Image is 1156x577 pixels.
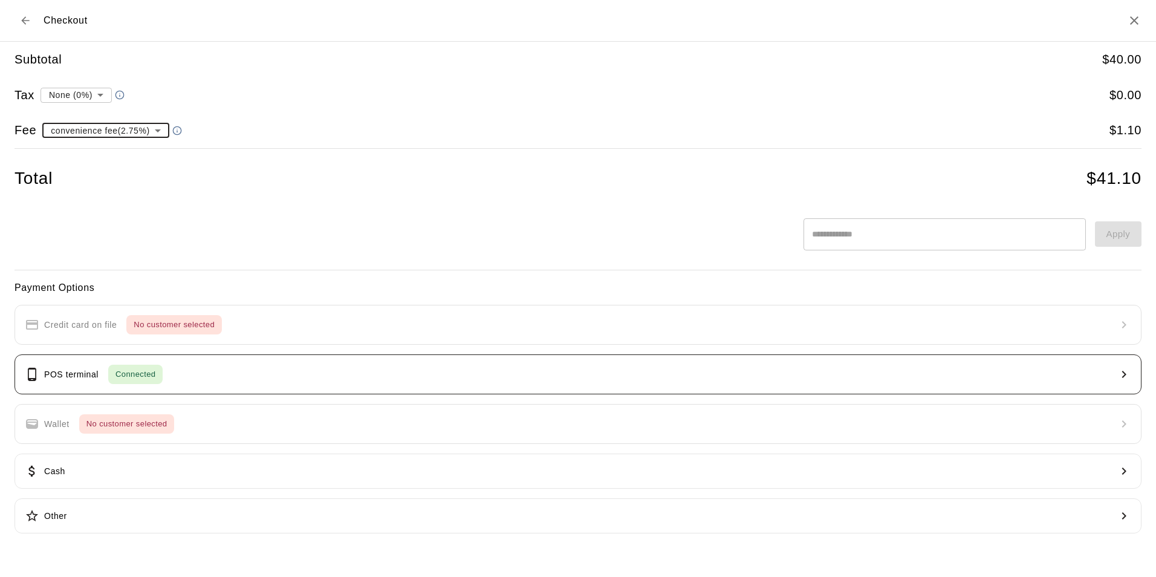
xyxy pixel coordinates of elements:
[15,87,34,103] h5: Tax
[15,51,62,68] h5: Subtotal
[15,122,36,139] h5: Fee
[42,119,169,142] div: convenience fee ( 2.75 % )
[15,168,53,189] h4: Total
[1109,87,1141,103] h5: $ 0.00
[1086,168,1141,189] h4: $ 41.10
[15,280,1141,296] h6: Payment Options
[1102,51,1141,68] h5: $ 40.00
[44,465,65,478] p: Cash
[15,454,1141,489] button: Cash
[15,498,1141,533] button: Other
[15,354,1141,394] button: POS terminalConnected
[15,10,88,31] div: Checkout
[41,83,112,106] div: None (0%)
[1109,122,1141,139] h5: $ 1.10
[44,510,67,523] p: Other
[15,10,36,31] button: Back to cart
[1127,13,1141,28] button: Close
[44,368,99,381] p: POS terminal
[108,368,163,382] span: Connected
